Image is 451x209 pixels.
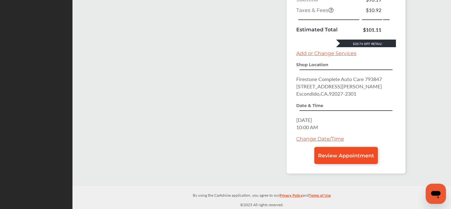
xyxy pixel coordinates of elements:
a: Add or Change Services [296,50,356,56]
td: Estimated Total [295,24,361,35]
div: $20.74 Off Retail! [336,41,396,46]
strong: Shop Location [296,62,328,67]
p: By using the CarAdvise application, you agree to our and [72,192,451,198]
a: Terms of Use [309,192,331,201]
strong: Date & Time [296,103,323,108]
span: Firestone Complete Auto Care 793847 [296,75,382,83]
iframe: Button to launch messaging window [426,184,446,204]
span: [STREET_ADDRESS][PERSON_NAME] [296,83,382,90]
a: Review Appointment [314,147,378,164]
span: Review Appointment [318,153,374,159]
span: Taxes & Fees [296,7,334,13]
td: $101.11 [361,24,383,35]
td: $10.92 [361,5,383,15]
a: Change Date/Time [296,136,344,142]
span: [DATE] [296,116,312,123]
div: © 2025 All rights reserved. [72,186,451,209]
a: Privacy Policy [279,192,303,201]
span: Escondido , CA , 92027-2301 [296,90,356,97]
span: 10:00 AM [296,123,318,131]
